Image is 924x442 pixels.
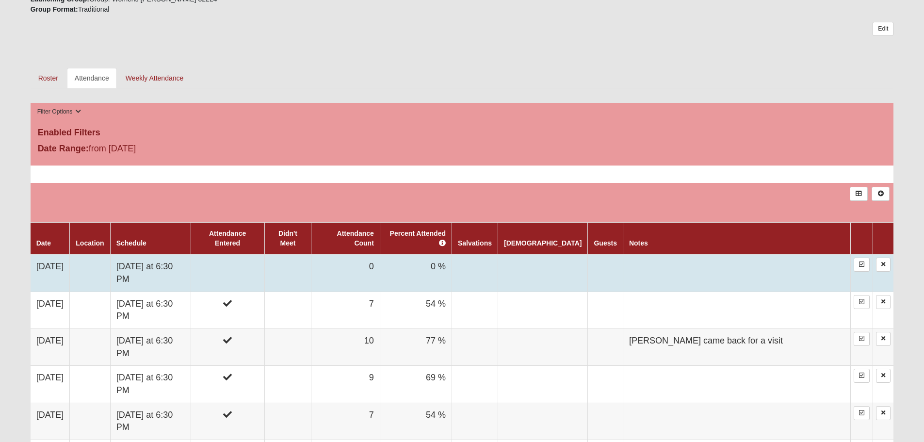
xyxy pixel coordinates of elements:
td: [DATE] at 6:30 PM [110,292,191,328]
td: 69 % [380,366,452,403]
th: [DEMOGRAPHIC_DATA] [498,222,588,254]
a: Attendance [67,68,117,88]
td: [DATE] [31,292,70,328]
td: [PERSON_NAME] came back for a visit [623,328,850,365]
a: Enter Attendance [854,369,870,383]
th: Guests [588,222,623,254]
a: Export to Excel [850,187,868,201]
a: Attendance Entered [209,229,246,247]
a: Attendance Count [337,229,374,247]
td: 54 % [380,403,452,440]
td: [DATE] [31,403,70,440]
td: [DATE] at 6:30 PM [110,254,191,292]
td: [DATE] at 6:30 PM [110,403,191,440]
td: 54 % [380,292,452,328]
a: Percent Attended [390,229,446,247]
td: 7 [311,403,380,440]
h4: Enabled Filters [38,128,887,138]
a: Didn't Meet [278,229,297,247]
td: [DATE] at 6:30 PM [110,328,191,365]
a: Edit [873,22,893,36]
strong: Group Format: [31,5,78,13]
a: Enter Attendance [854,295,870,309]
td: 0 % [380,254,452,292]
a: Enter Attendance [854,258,870,272]
td: [DATE] [31,254,70,292]
div: from [DATE] [31,142,318,158]
a: Date [36,239,51,247]
a: Roster [31,68,66,88]
a: Delete [876,369,891,383]
a: Enter Attendance [854,406,870,420]
td: [DATE] [31,366,70,403]
td: 0 [311,254,380,292]
a: Notes [629,239,648,247]
a: Enter Attendance [854,332,870,346]
a: Schedule [116,239,146,247]
td: 77 % [380,328,452,365]
a: Weekly Attendance [118,68,192,88]
td: 9 [311,366,380,403]
a: Delete [876,295,891,309]
a: Delete [876,258,891,272]
a: Delete [876,332,891,346]
td: 10 [311,328,380,365]
a: Location [76,239,104,247]
td: [DATE] [31,328,70,365]
td: 7 [311,292,380,328]
label: Date Range: [38,142,89,155]
button: Filter Options [34,107,84,117]
a: Delete [876,406,891,420]
a: Alt+N [872,187,890,201]
th: Salvations [452,222,498,254]
td: [DATE] at 6:30 PM [110,366,191,403]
